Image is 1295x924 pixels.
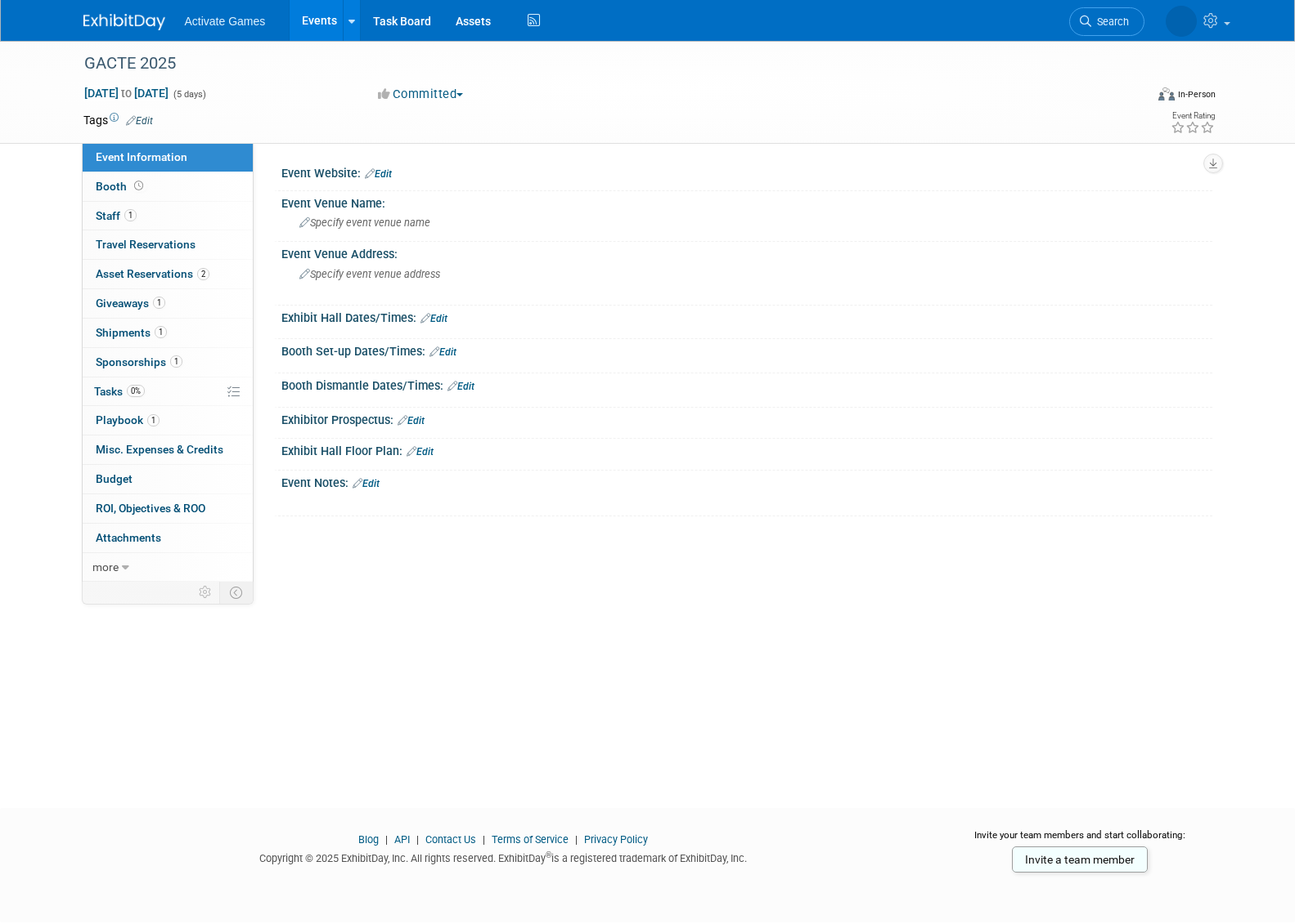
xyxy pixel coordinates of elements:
[83,348,253,377] a: Sponsorships1
[299,268,440,280] span: Specify event venue address
[96,443,223,456] span: Misc. Expenses & Credits
[94,385,145,398] span: Tasks
[479,833,489,846] span: |
[96,413,160,426] span: Playbook
[353,478,380,489] a: Edit
[83,494,253,523] a: ROI, Objectives & ROO
[281,339,1212,360] div: Booth Set-up Dates/Times:
[358,833,379,846] a: Blog
[147,414,160,426] span: 1
[83,230,253,259] a: Travel Reservations
[1158,87,1175,100] img: Format-Inperson.png
[571,833,582,846] span: |
[281,408,1212,429] div: Exhibitor Prospectus:
[155,326,167,338] span: 1
[1091,16,1129,28] span: Search
[119,87,134,100] span: to
[1177,88,1216,100] div: In-Person
[170,355,182,368] span: 1
[96,531,161,544] span: Attachments
[281,439,1212,460] div: Exhibit Hall Floor Plan:
[1012,846,1148,873] a: Invite a team member
[96,502,205,515] span: ROI, Objectives & ROO
[79,49,1120,78] div: GACTE 2025
[1069,7,1144,36] a: Search
[153,297,165,309] span: 1
[948,828,1212,853] div: Invite your team members and start collaborating:
[1171,112,1215,120] div: Event Rating
[83,172,253,201] a: Booth
[584,833,648,846] a: Privacy Policy
[83,435,253,464] a: Misc. Expenses & Credits
[96,297,165,310] span: Giveaways
[191,582,220,603] td: Personalize Event Tab Strip
[126,115,153,127] a: Edit
[365,168,392,180] a: Edit
[83,289,253,318] a: Giveaways1
[172,89,206,100] span: (5 days)
[281,242,1212,262] div: Event Venue Address:
[372,86,470,103] button: Committed
[83,553,253,582] a: more
[281,161,1212,182] div: Event Website:
[96,472,133,485] span: Budget
[197,268,209,280] span: 2
[281,191,1212,212] div: Event Venue Name:
[83,319,253,347] a: Shipments1
[83,406,253,435] a: Playbook1
[219,582,253,603] td: Toggle Event Tabs
[1166,6,1197,37] img: Asalah Calendar
[124,209,137,221] span: 1
[83,524,253,552] a: Attachments
[83,377,253,406] a: Tasks0%
[185,15,266,28] span: Activate Games
[131,180,146,192] span: Booth not reserved yet
[96,238,196,251] span: Travel Reservations
[546,850,551,859] sup: ®
[429,346,456,358] a: Edit
[96,150,187,163] span: Event Information
[299,216,430,229] span: Specify event venue name
[83,465,253,493] a: Budget
[83,202,253,230] a: Staff1
[394,833,410,846] a: API
[281,373,1212,395] div: Booth Dismantle Dates/Times:
[398,415,425,426] a: Edit
[425,833,476,846] a: Contact Us
[96,180,146,193] span: Booth
[381,833,392,846] span: |
[447,381,474,392] a: Edit
[1048,85,1216,109] div: Event Format
[96,267,209,280] span: Asset Reservations
[281,471,1212,492] div: Event Notes:
[407,446,434,458] a: Edit
[83,14,165,30] img: ExhibitDay
[412,833,423,846] span: |
[420,313,447,324] a: Edit
[492,833,569,846] a: Terms of Service
[96,209,137,222] span: Staff
[83,112,153,128] td: Tags
[83,143,253,172] a: Event Information
[281,306,1212,327] div: Exhibit Hall Dates/Times:
[83,847,924,866] div: Copyright © 2025 ExhibitDay, Inc. All rights reserved. ExhibitDay is a registered trademark of Ex...
[92,560,119,574] span: more
[96,355,182,368] span: Sponsorships
[83,86,169,100] span: [DATE] [DATE]
[83,260,253,288] a: Asset Reservations2
[96,326,167,339] span: Shipments
[127,385,145,397] span: 0%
